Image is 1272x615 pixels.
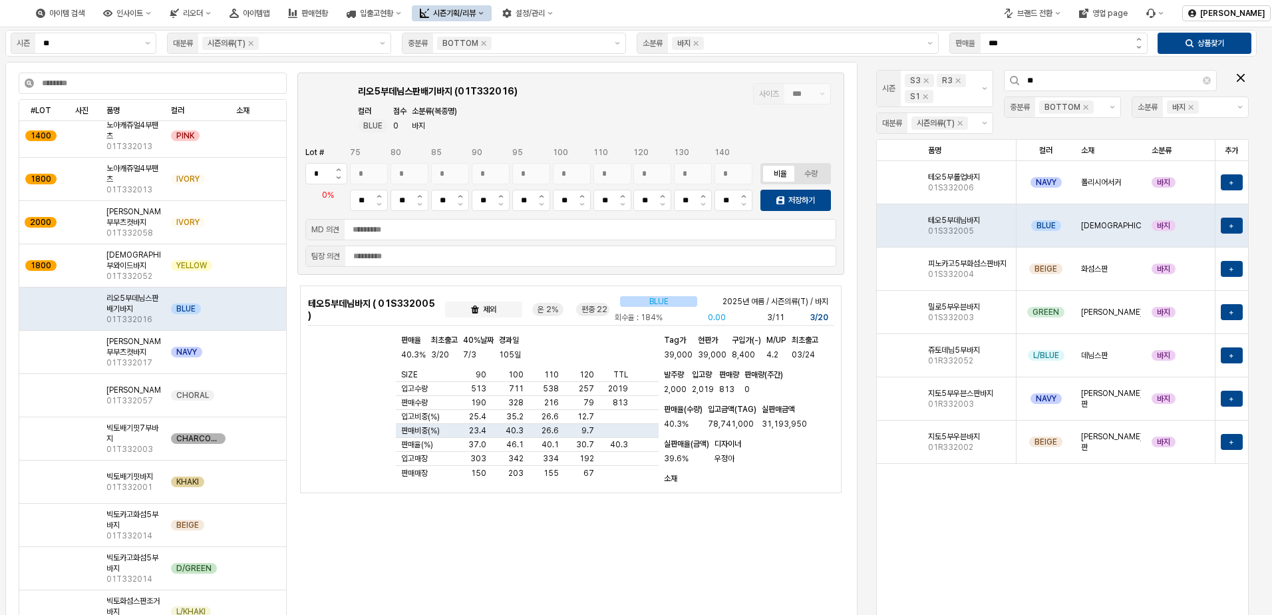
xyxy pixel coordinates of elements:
[955,37,975,50] div: 판매율
[176,390,209,401] span: CHORAL
[1010,101,1030,114] div: 중분류
[508,397,524,408] span: 328
[1071,5,1136,21] button: 영업 page
[95,5,159,21] button: 인사이트
[751,311,784,323] p: 3/11
[350,148,361,157] span: 75
[882,82,895,95] div: 시즌
[401,453,428,464] span: 입고매장
[581,425,594,436] span: 9.7
[492,190,509,201] button: 증가
[301,9,328,18] div: 판매현황
[1229,264,1235,274] div: +
[401,383,428,394] span: 입고수량
[928,302,980,312] span: 밀로5부우븐바지
[431,148,442,157] span: 85
[31,130,51,141] span: 1400
[664,383,687,396] span: 2,000
[1152,145,1172,156] span: 소분류
[248,41,253,46] div: Remove 시즌의류(T)
[923,78,929,83] div: Remove S3
[708,296,828,307] p: 2025년 여름 / 시즌의류(T) / 바지
[664,348,693,361] span: 39,000
[538,303,558,316] button: 온 2%
[579,383,594,394] span: 257
[106,385,160,395] span: [PERSON_NAME]
[472,148,482,157] span: 90
[1157,264,1170,274] span: 바지
[744,370,783,379] span: 판매량(주간)
[1083,104,1088,110] div: Remove BOTTOM
[463,335,494,345] span: 40%날짜
[674,148,689,157] span: 130
[431,348,449,361] span: 3/20
[445,302,522,317] button: 제외
[499,335,519,345] span: 경과일
[31,260,51,271] span: 1800
[499,348,521,361] span: 105일
[1157,393,1170,404] span: 바지
[698,348,726,361] span: 39,000
[330,164,347,174] button: Lot # 증가
[471,383,486,394] span: 513
[393,106,406,116] span: 점수
[928,388,993,399] span: 지토5부우븐스판바지
[476,369,486,380] span: 90
[533,190,550,201] button: 증가
[494,5,561,21] div: 설정/관리
[579,453,594,464] span: 192
[664,335,686,345] span: Tag가
[1172,101,1186,114] div: 바지
[928,442,973,453] span: 01R332002
[106,482,152,493] span: 01T332001
[633,148,649,157] span: 120
[140,33,156,53] button: 제안 사항 표시
[553,148,568,157] span: 100
[882,116,902,130] div: 대분류
[654,190,671,201] button: 증가
[411,190,428,201] button: 증가
[401,468,428,479] span: 판매매장
[715,439,741,449] span: 디자이너
[581,303,607,316] button: 편중 22
[468,439,486,450] span: 37.0
[643,37,663,50] div: 소분류
[543,453,559,464] span: 334
[1092,9,1128,18] div: 영업 page
[469,425,486,436] span: 23.4
[977,113,993,133] button: 제안 사항 표시
[208,37,245,50] div: 시즌의류(T)
[732,348,755,361] span: 8,400
[481,41,486,46] div: Remove BOTTOM
[760,190,831,211] button: 저장하기
[311,223,339,236] div: MD 의견
[583,468,594,479] span: 67
[308,298,440,321] h6: 테오5부데님바지 ( 01S332005 )
[28,5,92,21] button: 아이템 검색
[412,5,492,21] div: 시즌기획/리뷰
[1138,101,1158,114] div: 소분류
[401,348,426,361] span: 40.3%
[1157,177,1170,188] span: 바지
[363,119,383,132] span: BLUE
[280,5,336,21] button: 판매현황
[176,130,194,141] span: PINK
[106,141,152,152] span: 01T332013
[176,347,197,357] span: NAVY
[452,190,468,201] button: 증가
[581,305,607,315] span: 편중 22
[106,271,152,282] span: 01T332052
[1182,5,1271,21] button: [PERSON_NAME]
[698,335,718,345] span: 현판가
[1221,304,1243,320] div: +
[1229,307,1235,317] div: +
[431,335,458,345] span: 최초출고
[512,148,523,157] span: 95
[49,9,84,18] div: 아이템 검색
[1081,177,1121,188] span: 폴리시어서커
[463,348,476,361] span: 7/3
[542,439,559,450] span: 40.1
[106,314,152,325] span: 01T332016
[538,305,558,315] span: 온 2%
[609,33,625,53] button: 제안 사항 표시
